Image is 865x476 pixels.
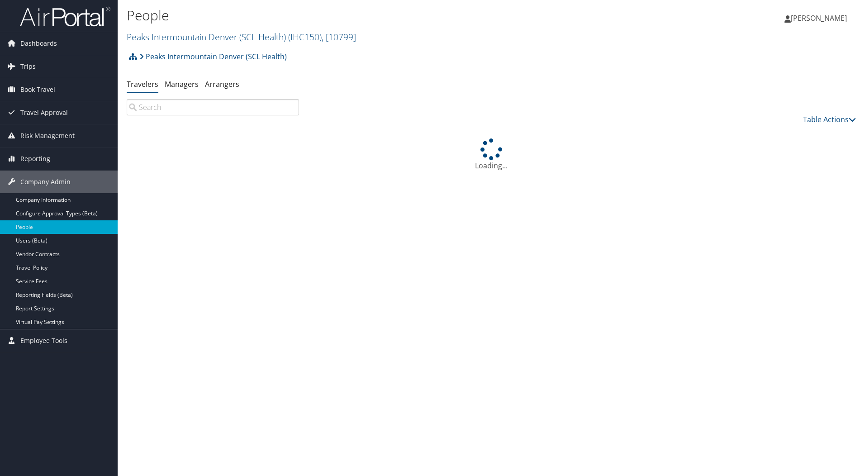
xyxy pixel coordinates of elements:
[20,101,68,124] span: Travel Approval
[127,31,356,43] a: Peaks Intermountain Denver (SCL Health)
[127,138,856,171] div: Loading...
[20,148,50,170] span: Reporting
[322,31,356,43] span: , [ 10799 ]
[20,124,75,147] span: Risk Management
[784,5,856,32] a: [PERSON_NAME]
[20,6,110,27] img: airportal-logo.png
[205,79,239,89] a: Arrangers
[127,99,299,115] input: Search
[288,31,322,43] span: ( IHC150 )
[791,13,847,23] span: [PERSON_NAME]
[20,329,67,352] span: Employee Tools
[165,79,199,89] a: Managers
[20,55,36,78] span: Trips
[139,48,287,66] a: Peaks Intermountain Denver (SCL Health)
[20,32,57,55] span: Dashboards
[127,6,613,25] h1: People
[20,78,55,101] span: Book Travel
[20,171,71,193] span: Company Admin
[127,79,158,89] a: Travelers
[803,114,856,124] a: Table Actions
